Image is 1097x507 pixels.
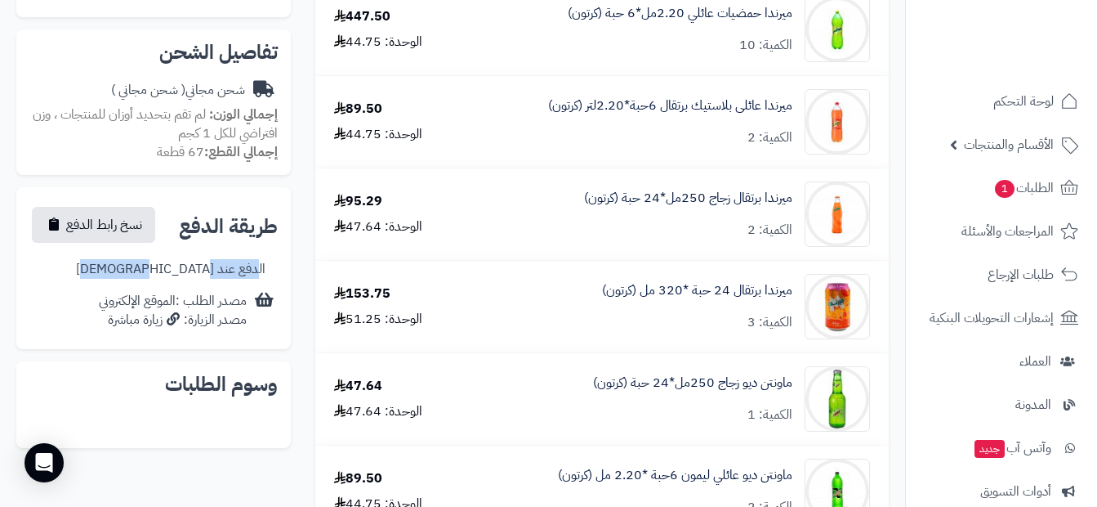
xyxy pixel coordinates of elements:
[916,82,1087,121] a: لوحة التحكم
[209,105,278,124] strong: إجمالي الوزن:
[334,469,382,488] div: 89.50
[334,7,390,26] div: 447.50
[334,218,422,236] div: الوحدة: 47.64
[334,377,382,396] div: 47.64
[602,281,792,300] a: ميرندا برتقال 24 حبة *320 مل (كرتون)
[964,133,1054,156] span: الأقسام والمنتجات
[980,480,1051,503] span: أدوات التسويق
[33,105,278,143] span: لم تقم بتحديد أوزان للمنتجات ، وزن افتراضي للكل 1 كجم
[805,366,869,432] img: 1747576632-61CXKZ8PxkL._AC_SL1500-90x90.jpg
[76,260,265,279] div: الدفع عند [DEMOGRAPHIC_DATA]
[916,385,1087,424] a: المدونة
[916,212,1087,251] a: المراجعات والأسئلة
[99,292,247,330] div: مصدر الطلب :الموقع الإلكتروني
[32,207,155,243] button: نسخ رابط الدفع
[548,96,792,115] a: ميرندا عائلى بلاستيك برتقال 6حبة*2.20لتر (كرتون)
[334,192,382,211] div: 95.29
[930,307,1054,330] span: إشعارات التحويلات البنكية
[111,81,245,100] div: شحن مجاني
[334,100,382,119] div: 89.50
[988,263,1054,286] span: طلبات الإرجاع
[584,189,792,208] a: ميرندا برتقال زجاج 250مل*24 حبة (كرتون)
[805,89,869,155] img: 1747574203-8a7d3ffb-4f3f-4704-a106-a98e4bc3-90x90.jpg
[179,217,278,236] h2: طريقة الدفع
[739,36,792,55] div: الكمية: 10
[993,177,1054,200] span: الطلبات
[805,182,869,247] img: 1747574773-e61c9a19-4e83-4320-9f6a-9483b2a3-90x90.jpg
[1015,393,1051,416] span: المدونة
[747,313,792,332] div: الكمية: 3
[916,168,1087,208] a: الطلبات1
[916,342,1087,381] a: العملاء
[29,43,278,62] h2: تفاصيل الشحن
[995,180,1015,198] span: 1
[334,33,422,52] div: الوحدة: 44.75
[974,440,1005,458] span: جديد
[558,466,792,485] a: ماونتن ديو عائلي ليمون 6حبة *2.20 مل (كرتون)
[204,142,278,162] strong: إجمالي القطع:
[593,374,792,393] a: ماونتن ديو زجاج 250مل*24 حبة (كرتون)
[66,215,142,235] span: نسخ رابط الدفع
[99,311,247,330] div: مصدر الزيارة: زيارة مباشرة
[29,375,278,394] h2: وسوم الطلبات
[973,437,1051,460] span: وآتس آب
[747,128,792,147] div: الكمية: 2
[334,310,422,329] div: الوحدة: 51.25
[334,125,422,144] div: الوحدة: 44.75
[334,285,390,303] div: 153.75
[993,90,1054,113] span: لوحة التحكم
[747,221,792,240] div: الكمية: 2
[916,255,1087,294] a: طلبات الإرجاع
[1019,350,1051,373] span: العملاء
[157,142,278,162] small: 67 قطعة
[25,443,64,482] div: Open Intercom Messenger
[805,274,869,339] img: 1747575099-708d6832-587f-4e09-b83f-3e8e36d0-90x90.jpg
[961,220,1054,243] span: المراجعات والأسئلة
[916,298,1087,338] a: إشعارات التحويلات البنكية
[111,80,185,100] span: ( شحن مجاني )
[747,406,792,424] div: الكمية: 1
[916,428,1087,468] a: وآتس آبجديد
[334,402,422,421] div: الوحدة: 47.64
[568,4,792,23] a: ميرندا حمضيات عائلي 2.20مل*6 حبة (كرتون)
